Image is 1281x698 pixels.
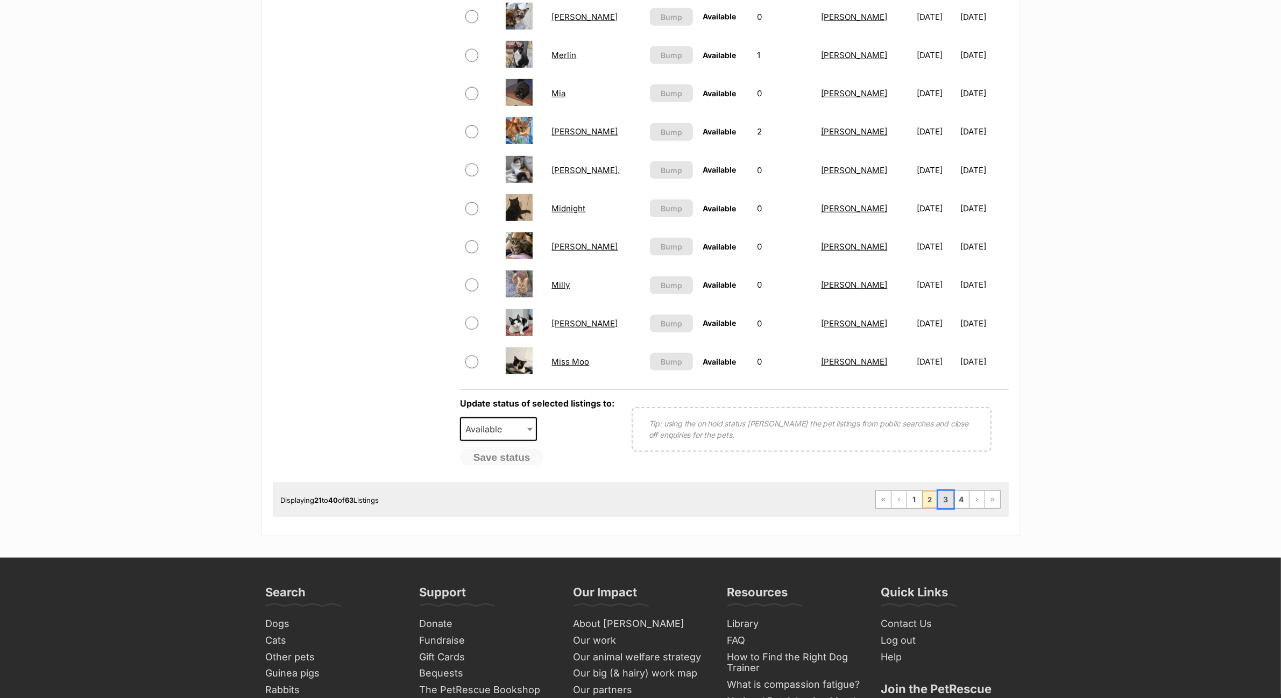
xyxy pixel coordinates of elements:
a: [PERSON_NAME] [821,357,887,367]
strong: 63 [345,496,354,504]
a: Our work [569,632,712,649]
span: Available [703,165,736,174]
button: Bump [650,46,693,64]
span: Available [703,280,736,289]
strong: 40 [329,496,338,504]
td: 0 [753,343,816,380]
button: Bump [650,161,693,179]
a: Log out [877,632,1020,649]
a: [PERSON_NAME] [552,126,618,137]
a: Dogs [261,616,405,632]
td: 0 [753,190,816,227]
a: Page 3 [938,491,953,508]
span: Available [703,318,736,327]
td: [DATE] [960,190,1007,227]
button: Bump [650,84,693,102]
a: Mia [552,88,566,98]
a: [PERSON_NAME] [821,88,887,98]
td: [DATE] [960,75,1007,112]
a: FAQ [723,632,866,649]
td: 2 [753,113,816,150]
td: [DATE] [960,37,1007,74]
span: Bump [661,165,682,176]
a: [PERSON_NAME] [552,12,618,22]
td: [DATE] [960,152,1007,189]
a: [PERSON_NAME] [821,165,887,175]
td: 0 [753,152,816,189]
span: Bump [661,241,682,252]
h3: Resources [727,585,788,606]
a: Page 4 [954,491,969,508]
a: [PERSON_NAME] [821,126,887,137]
td: [DATE] [912,343,959,380]
a: Library [723,616,866,632]
strong: 21 [315,496,322,504]
a: First page [876,491,891,508]
td: [DATE] [912,190,959,227]
span: Available [703,127,736,136]
td: [DATE] [912,113,959,150]
a: Bequests [415,665,558,682]
button: Bump [650,315,693,332]
span: Available [461,422,513,437]
a: Milly [552,280,570,290]
a: [PERSON_NAME] [552,241,618,252]
a: About [PERSON_NAME] [569,616,712,632]
td: 1 [753,37,816,74]
span: Available [703,242,736,251]
a: [PERSON_NAME] [552,318,618,329]
a: Midnight [552,203,586,213]
span: Bump [661,88,682,99]
button: Bump [650,353,693,371]
td: [DATE] [960,266,1007,303]
span: Bump [661,126,682,138]
h3: Quick Links [881,585,949,606]
a: [PERSON_NAME] [821,12,887,22]
td: [DATE] [960,305,1007,342]
span: Available [460,417,537,441]
a: How to Find the Right Dog Trainer [723,649,866,676]
td: [DATE] [912,75,959,112]
button: Bump [650,238,693,255]
span: Bump [661,49,682,61]
a: Cats [261,632,405,649]
a: Gift Cards [415,649,558,666]
td: 0 [753,228,816,265]
a: Donate [415,616,558,632]
span: Bump [661,356,682,367]
td: 0 [753,266,816,303]
span: Available [703,89,736,98]
button: Bump [650,8,693,26]
a: Next page [969,491,985,508]
td: 0 [753,75,816,112]
button: Bump [650,200,693,217]
td: [DATE] [912,228,959,265]
a: Merlin [552,50,577,60]
span: Displaying to of Listings [281,496,379,504]
span: Page 2 [923,491,938,508]
a: [PERSON_NAME] [821,203,887,213]
button: Bump [650,276,693,294]
a: [PERSON_NAME] [821,280,887,290]
a: Page 1 [907,491,922,508]
a: Miss Moo [552,357,590,367]
label: Update status of selected listings to: [460,398,614,409]
span: Available [703,51,736,60]
span: Bump [661,280,682,291]
td: [DATE] [912,266,959,303]
a: Last page [985,491,1000,508]
a: [PERSON_NAME] [821,241,887,252]
h3: Search [266,585,306,606]
button: Bump [650,123,693,141]
a: Fundraise [415,632,558,649]
a: Guinea pigs [261,665,405,682]
a: What is compassion fatigue? [723,676,866,693]
a: Our big (& hairy) work map [569,665,712,682]
a: Other pets [261,649,405,666]
a: [PERSON_NAME] [821,318,887,329]
td: 0 [753,305,816,342]
span: Available [703,12,736,21]
td: [DATE] [912,152,959,189]
span: Bump [661,11,682,23]
p: Tip: using the on hold status [PERSON_NAME] the pet listings from public searches and close off e... [649,418,974,440]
